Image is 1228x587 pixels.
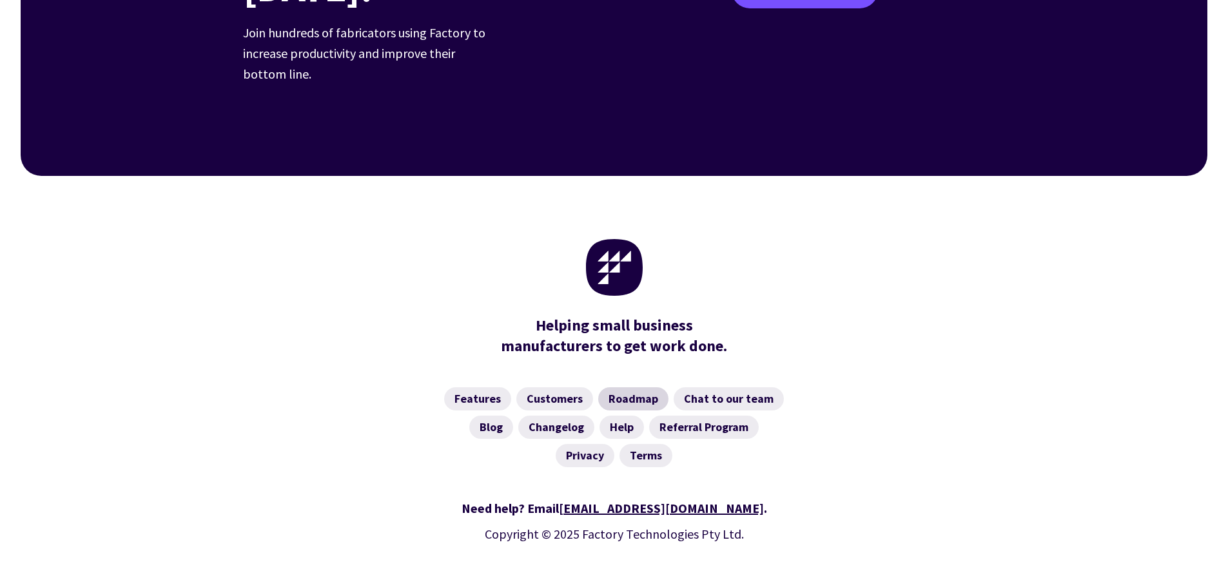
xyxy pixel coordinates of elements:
nav: Footer Navigation [243,387,986,467]
p: Copyright © 2025 Factory Technologies Pty Ltd. [243,524,986,544]
div: manufacturers to get work done. [495,315,734,356]
a: Terms [619,444,672,467]
a: Roadmap [598,387,668,410]
a: [EMAIL_ADDRESS][DOMAIN_NAME] [559,500,764,516]
iframe: Chat Widget [1164,525,1228,587]
mark: Helping small business [536,315,693,336]
a: Privacy [556,444,614,467]
p: Join hundreds of fabricators using Factory to increase productivity and improve their bottom line. [243,23,494,84]
div: Need help? Email . [243,498,986,519]
a: Features [444,387,511,410]
a: Chat to our team [674,387,784,410]
a: Changelog [518,416,594,439]
a: Blog [469,416,513,439]
a: Help [599,416,644,439]
a: Customers [516,387,593,410]
a: Referral Program [649,416,759,439]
